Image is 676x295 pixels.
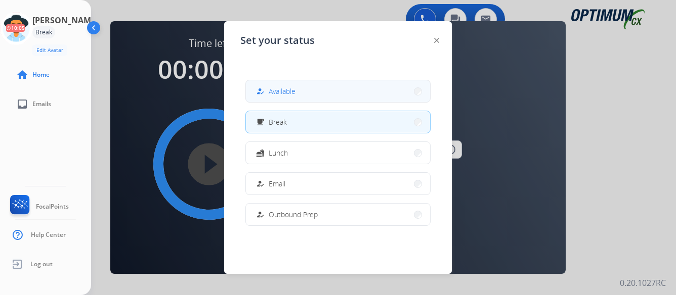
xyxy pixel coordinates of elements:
[246,80,430,102] button: Available
[246,111,430,133] button: Break
[269,117,287,127] span: Break
[32,14,98,26] h3: [PERSON_NAME]
[8,195,69,218] a: FocalPoints
[269,86,295,96] span: Available
[32,71,50,79] span: Home
[36,203,69,211] span: FocalPoints
[269,147,288,158] span: Lunch
[256,179,265,188] mat-icon: how_to_reg
[256,210,265,219] mat-icon: how_to_reg
[256,118,265,126] mat-icon: free_breakfast
[16,69,28,81] mat-icon: home
[240,33,315,47] span: Set your status
[269,178,285,189] span: Email
[434,38,439,43] img: close-button
[16,98,28,110] mat-icon: inbox
[620,277,666,289] p: 0.20.1027RC
[32,100,51,108] span: Emails
[256,87,265,95] mat-icon: how_to_reg
[246,173,430,194] button: Email
[246,204,430,225] button: Outbound Prep
[32,26,55,38] div: Break
[269,209,318,220] span: Outbound Prep
[32,44,67,56] button: Edit Avatar
[246,142,430,164] button: Lunch
[256,149,265,157] mat-icon: fastfood
[30,260,53,268] span: Log out
[31,231,66,239] span: Help Center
